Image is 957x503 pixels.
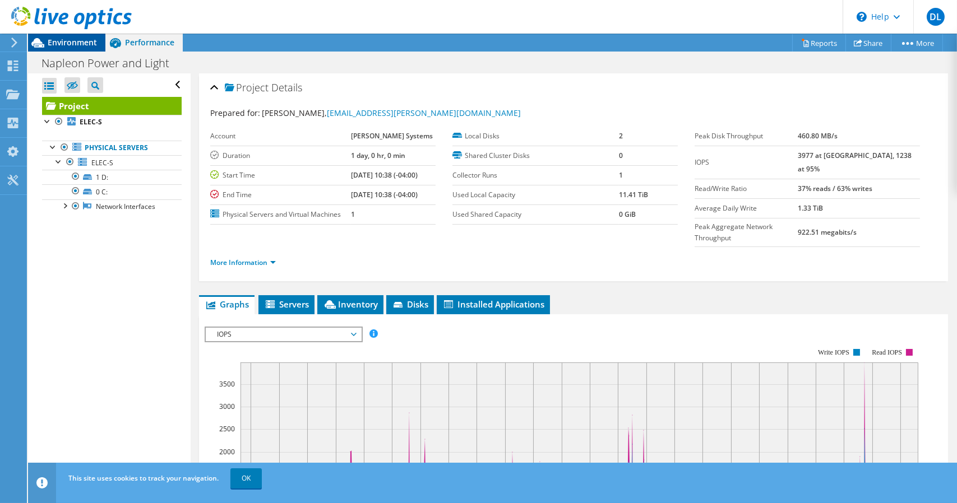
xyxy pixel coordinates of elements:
[219,447,235,457] text: 2000
[798,151,912,174] b: 3977 at [GEOGRAPHIC_DATA], 1238 at 95%
[351,209,355,219] b: 1
[818,348,849,356] text: Write IOPS
[210,150,351,161] label: Duration
[452,209,619,220] label: Used Shared Capacity
[68,473,219,483] span: This site uses cookies to track your navigation.
[798,203,823,213] b: 1.33 TiB
[927,8,945,26] span: DL
[695,203,798,214] label: Average Daily Write
[792,34,846,52] a: Reports
[452,131,619,142] label: Local Disks
[798,227,857,237] b: 922.51 megabits/s
[210,108,260,118] label: Prepared for:
[42,141,182,155] a: Physical Servers
[327,108,521,118] a: [EMAIL_ADDRESS][PERSON_NAME][DOMAIN_NAME]
[351,131,433,141] b: [PERSON_NAME] Systems
[323,299,378,310] span: Inventory
[351,190,418,199] b: [DATE] 10:38 (-04:00)
[42,184,182,199] a: 0 C:
[42,199,182,214] a: Network Interfaces
[42,115,182,129] a: ELEC-S
[42,170,182,184] a: 1 D:
[351,170,418,180] b: [DATE] 10:38 (-04:00)
[91,158,113,167] span: ELEC-S
[230,468,262,488] a: OK
[619,190,648,199] b: 11.41 TiB
[210,209,351,220] label: Physical Servers and Virtual Machines
[225,82,269,94] span: Project
[798,184,872,193] b: 37% reads / 63% writes
[219,424,235,434] text: 2500
[695,157,798,168] label: IOPS
[219,379,235,389] text: 3500
[271,81,302,94] span: Details
[619,170,623,180] b: 1
[845,34,891,52] a: Share
[857,12,867,22] svg: \n
[80,117,102,127] b: ELEC-S
[210,189,351,201] label: End Time
[695,183,798,194] label: Read/Write Ratio
[452,150,619,161] label: Shared Cluster Disks
[219,402,235,411] text: 3000
[42,155,182,170] a: ELEC-S
[619,151,623,160] b: 0
[891,34,943,52] a: More
[125,37,174,48] span: Performance
[619,131,623,141] b: 2
[695,221,798,244] label: Peak Aggregate Network Throughput
[36,57,187,69] h1: Napleon Power and Light
[210,258,276,267] a: More Information
[264,299,309,310] span: Servers
[452,189,619,201] label: Used Local Capacity
[619,209,636,219] b: 0 GiB
[442,299,544,310] span: Installed Applications
[872,348,902,356] text: Read IOPS
[262,108,521,118] span: [PERSON_NAME],
[392,299,428,310] span: Disks
[210,170,351,181] label: Start Time
[205,299,249,310] span: Graphs
[210,131,351,142] label: Account
[695,131,798,142] label: Peak Disk Throughput
[42,97,182,115] a: Project
[211,328,355,341] span: IOPS
[48,37,97,48] span: Environment
[452,170,619,181] label: Collector Runs
[798,131,838,141] b: 460.80 MB/s
[351,151,405,160] b: 1 day, 0 hr, 0 min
